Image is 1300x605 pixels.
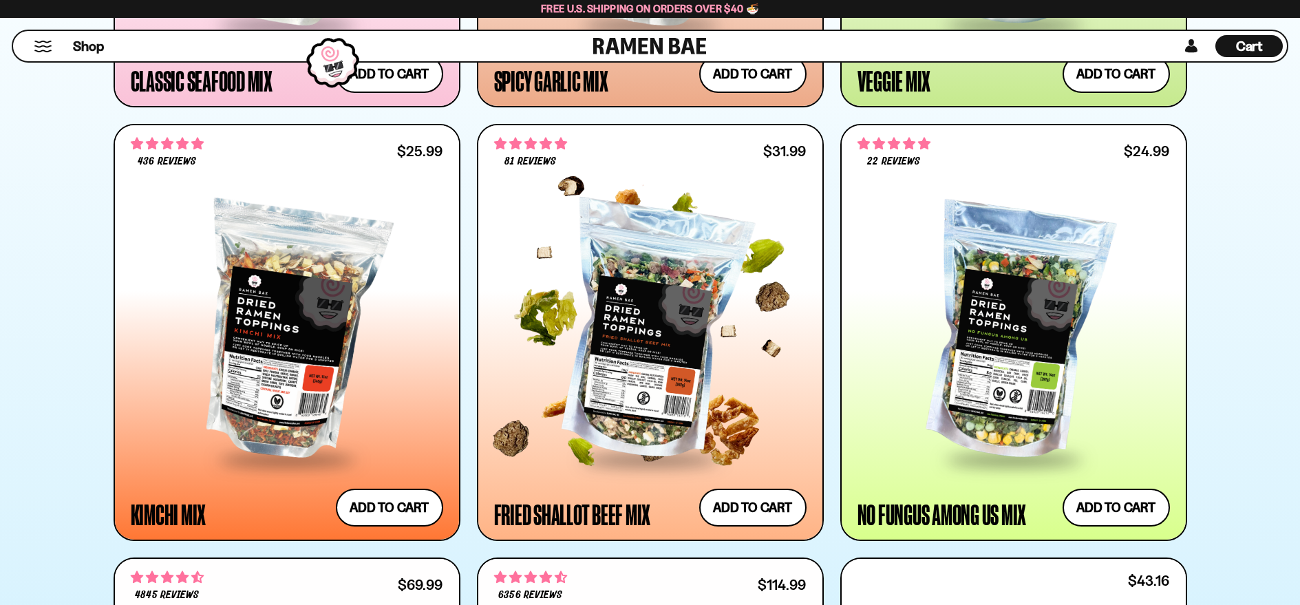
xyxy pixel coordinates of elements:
[131,569,204,586] span: 4.71 stars
[494,569,567,586] span: 4.63 stars
[114,124,460,542] a: 4.76 stars 436 reviews $25.99 Kimchi Mix Add to cart
[477,124,824,542] a: 4.83 stars 81 reviews $31.99 Fried Shallot Beef Mix Add to cart
[1124,145,1169,158] div: $24.99
[494,135,567,153] span: 4.83 stars
[857,135,930,153] span: 4.82 stars
[138,156,195,167] span: 436 reviews
[840,124,1187,542] a: 4.82 stars 22 reviews $24.99 No Fungus Among Us Mix Add to cart
[504,156,555,167] span: 81 reviews
[494,68,608,93] div: Spicy Garlic Mix
[867,156,919,167] span: 22 reviews
[758,578,806,591] div: $114.99
[1063,489,1170,527] button: Add to cart
[73,35,104,57] a: Shop
[1236,38,1263,54] span: Cart
[131,502,206,527] div: Kimchi Mix
[131,135,204,153] span: 4.76 stars
[857,502,1027,527] div: No Fungus Among Us Mix
[498,590,562,601] span: 6356 reviews
[857,68,931,93] div: Veggie Mix
[336,489,443,527] button: Add to cart
[699,489,807,527] button: Add to cart
[494,502,651,527] div: Fried Shallot Beef Mix
[1128,574,1169,587] div: $43.16
[397,145,443,158] div: $25.99
[541,2,759,15] span: Free U.S. Shipping on Orders over $40 🍜
[131,68,273,93] div: Classic Seafood Mix
[73,37,104,56] span: Shop
[135,590,198,601] span: 4845 reviews
[398,578,443,591] div: $69.99
[34,41,52,52] button: Mobile Menu Trigger
[1215,31,1283,61] div: Cart
[763,145,806,158] div: $31.99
